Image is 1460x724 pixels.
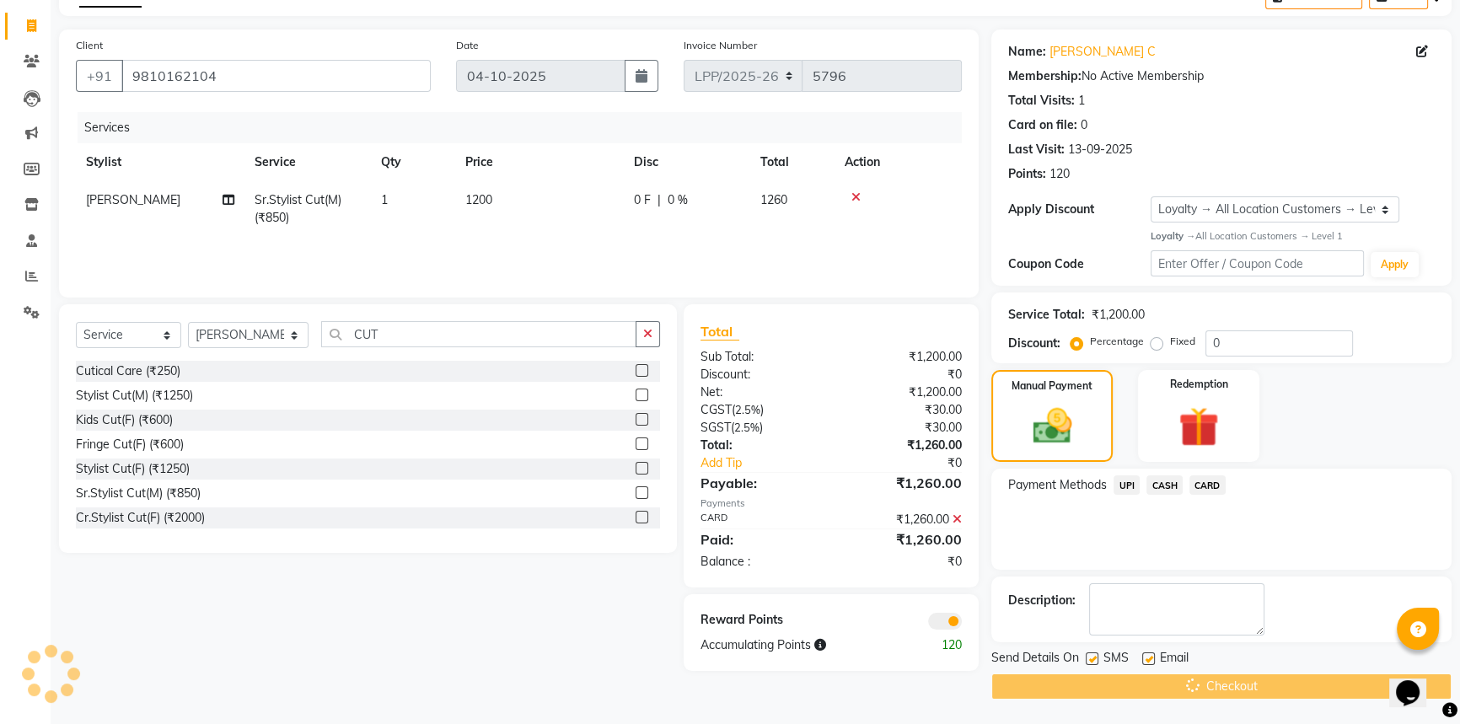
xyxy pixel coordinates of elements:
div: Paid: [688,529,831,550]
label: Fixed [1170,334,1195,349]
th: Qty [371,143,455,181]
span: 0 % [668,191,688,209]
span: [PERSON_NAME] [86,192,180,207]
div: All Location Customers → Level 1 [1151,229,1435,244]
div: ₹1,260.00 [831,529,974,550]
span: 1200 [465,192,492,207]
div: Discount: [688,366,831,383]
div: ( ) [688,401,831,419]
input: Search by Name/Mobile/Email/Code [121,60,431,92]
strong: Loyalty → [1151,230,1195,242]
div: Stylist Cut(M) (₹1250) [76,387,193,405]
div: Sub Total: [688,348,831,366]
div: ₹0 [855,454,974,472]
div: Discount: [1008,335,1060,352]
th: Action [835,143,962,181]
img: _gift.svg [1166,402,1232,453]
label: Client [76,38,103,53]
div: Card on file: [1008,116,1077,134]
span: CARD [1189,475,1226,495]
div: Net: [688,383,831,401]
span: CASH [1146,475,1183,495]
span: Payment Methods [1008,476,1107,494]
input: Enter Offer / Coupon Code [1151,250,1364,276]
iframe: chat widget [1389,657,1443,707]
div: Services [78,112,974,143]
th: Price [455,143,624,181]
span: SMS [1103,649,1129,670]
div: No Active Membership [1008,67,1435,85]
div: ₹1,260.00 [831,511,974,528]
label: Invoice Number [684,38,757,53]
div: Cr.Stylist Cut(F) (₹2000) [76,509,205,527]
span: Send Details On [991,649,1079,670]
div: ₹1,260.00 [831,473,974,493]
span: Total [700,323,739,341]
div: ₹1,200.00 [831,348,974,366]
div: ₹1,260.00 [831,437,974,454]
label: Percentage [1090,334,1144,349]
div: Cutical Care (₹250) [76,362,180,380]
div: Sr.Stylist Cut(M) (₹850) [76,485,201,502]
div: Reward Points [688,611,831,630]
div: ( ) [688,419,831,437]
div: ₹30.00 [831,401,974,419]
div: Fringe Cut(F) (₹600) [76,436,184,453]
button: Apply [1371,252,1419,277]
div: CARD [688,511,831,528]
div: ₹1,200.00 [1092,306,1145,324]
div: Last Visit: [1008,141,1065,158]
span: 2.5% [734,421,760,434]
div: Payable: [688,473,831,493]
label: Manual Payment [1012,378,1092,394]
div: Points: [1008,165,1046,183]
div: Accumulating Points [688,636,904,654]
span: SGST [700,420,731,435]
span: Sr.Stylist Cut(M) (₹850) [255,192,341,225]
div: Name: [1008,43,1046,61]
th: Disc [624,143,750,181]
div: ₹1,200.00 [831,383,974,401]
span: 1 [381,192,388,207]
div: 1 [1078,92,1085,110]
img: _cash.svg [1021,404,1084,448]
div: Kids Cut(F) (₹600) [76,411,173,429]
div: Service Total: [1008,306,1085,324]
div: Membership: [1008,67,1082,85]
span: Email [1160,649,1189,670]
a: Add Tip [688,454,856,472]
div: Balance : [688,553,831,571]
th: Total [750,143,835,181]
div: Coupon Code [1008,255,1151,273]
span: 0 F [634,191,651,209]
span: CGST [700,402,732,417]
a: [PERSON_NAME] C [1049,43,1156,61]
div: Stylist Cut(F) (₹1250) [76,460,190,478]
span: 2.5% [735,403,760,416]
div: ₹0 [831,366,974,383]
div: 13-09-2025 [1068,141,1132,158]
span: | [658,191,661,209]
div: ₹30.00 [831,419,974,437]
span: UPI [1114,475,1140,495]
div: ₹0 [831,553,974,571]
label: Date [456,38,479,53]
th: Stylist [76,143,244,181]
div: Apply Discount [1008,201,1151,218]
div: 0 [1081,116,1087,134]
th: Service [244,143,371,181]
div: Total: [688,437,831,454]
span: 1260 [760,192,787,207]
label: Redemption [1170,377,1228,392]
div: Payments [700,496,963,511]
div: 120 [903,636,974,654]
div: Total Visits: [1008,92,1075,110]
input: Search or Scan [321,321,636,347]
button: +91 [76,60,123,92]
div: 120 [1049,165,1070,183]
div: Description: [1008,592,1076,609]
